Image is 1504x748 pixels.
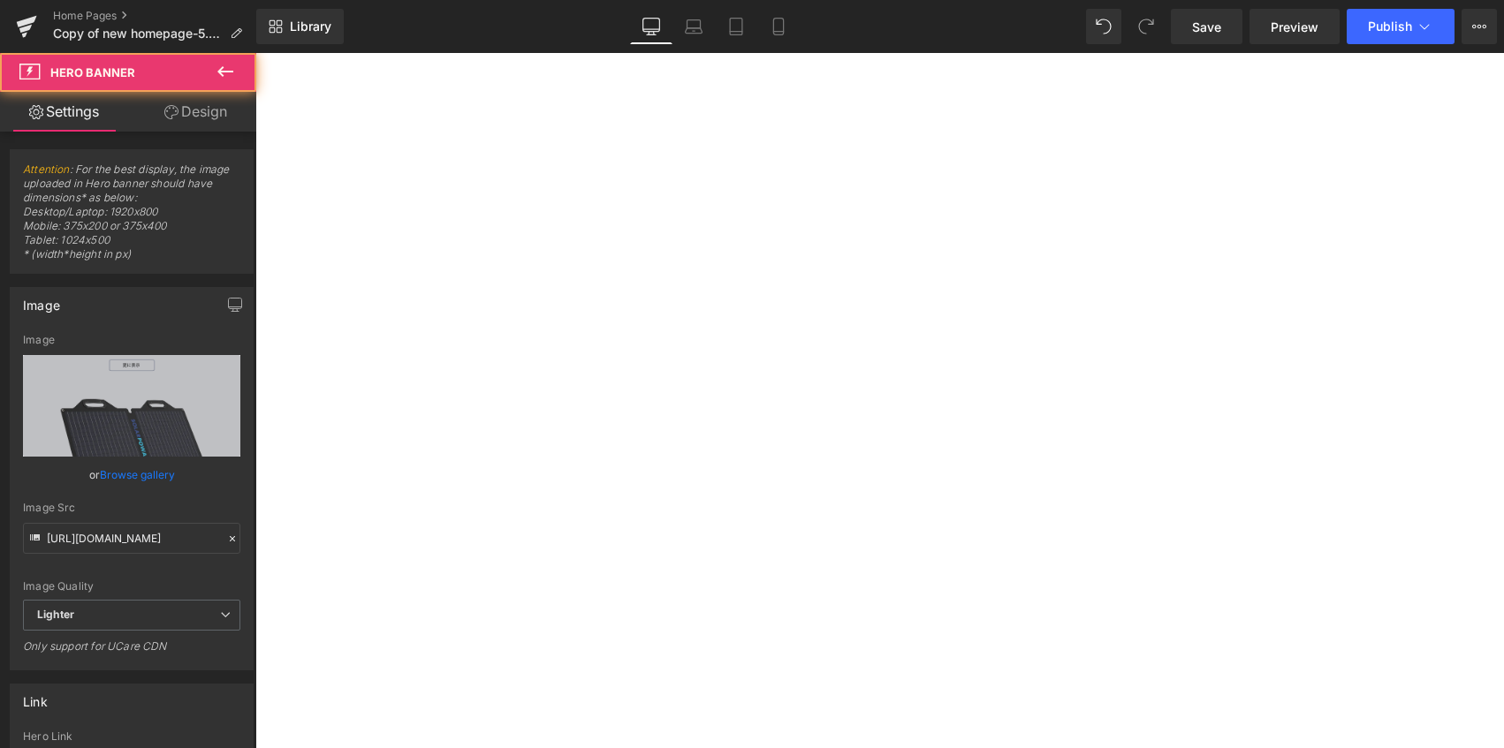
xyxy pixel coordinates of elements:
span: Library [290,19,331,34]
a: Laptop [672,9,715,44]
a: Preview [1250,9,1340,44]
div: Image [23,334,240,346]
span: : For the best display, the image uploaded in Hero banner should have dimensions* as below: Deskt... [23,162,240,273]
input: Link [23,523,240,554]
b: Lighter [37,608,74,621]
button: Undo [1086,9,1121,44]
button: Redo [1128,9,1164,44]
button: Publish [1347,9,1455,44]
div: Image [23,288,60,313]
a: Browse gallery [100,459,175,490]
span: Preview [1271,18,1318,36]
button: More [1462,9,1497,44]
a: Tablet [715,9,757,44]
a: Mobile [757,9,800,44]
div: Hero Link [23,730,240,743]
div: Link [23,684,48,709]
span: Copy of new homepage-5.30 [53,26,223,41]
a: Home Pages [53,9,256,23]
div: Image Src [23,502,240,514]
a: New Library [256,9,344,44]
div: Image Quality [23,580,240,593]
a: Desktop [630,9,672,44]
a: Design [132,92,260,132]
span: Publish [1368,19,1412,34]
a: Attention [23,162,70,176]
div: Only support for UCare CDN [23,639,240,665]
div: or [23,465,240,484]
span: Save [1192,18,1221,36]
span: Hero Banner [50,65,135,79]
